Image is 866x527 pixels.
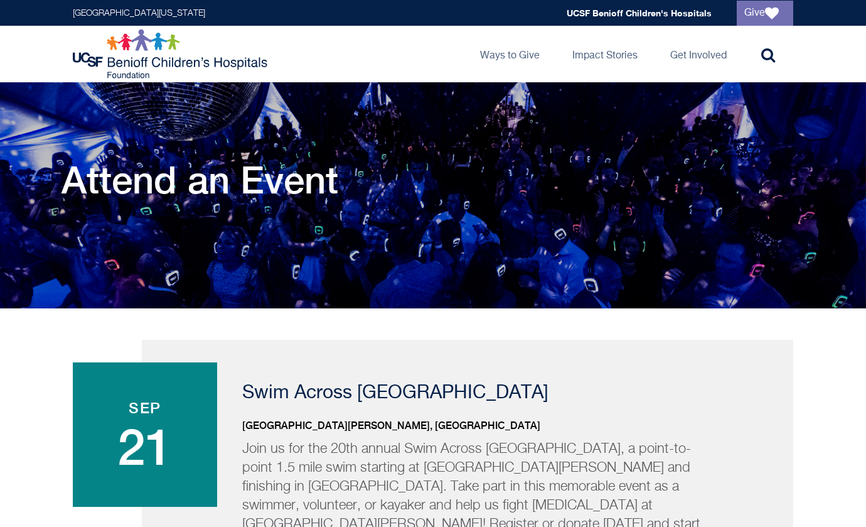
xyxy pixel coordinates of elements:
[737,1,793,26] a: Give
[85,400,205,415] span: Sep
[660,26,737,82] a: Get Involved
[85,421,205,472] span: 21
[242,418,762,433] p: [GEOGRAPHIC_DATA][PERSON_NAME], [GEOGRAPHIC_DATA]
[73,9,205,18] a: [GEOGRAPHIC_DATA][US_STATE]
[562,26,648,82] a: Impact Stories
[73,29,270,79] img: Logo for UCSF Benioff Children's Hospitals Foundation
[242,384,762,403] p: Swim Across [GEOGRAPHIC_DATA]
[567,8,712,18] a: UCSF Benioff Children's Hospitals
[470,26,550,82] a: Ways to Give
[61,158,338,202] h1: Attend an Event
